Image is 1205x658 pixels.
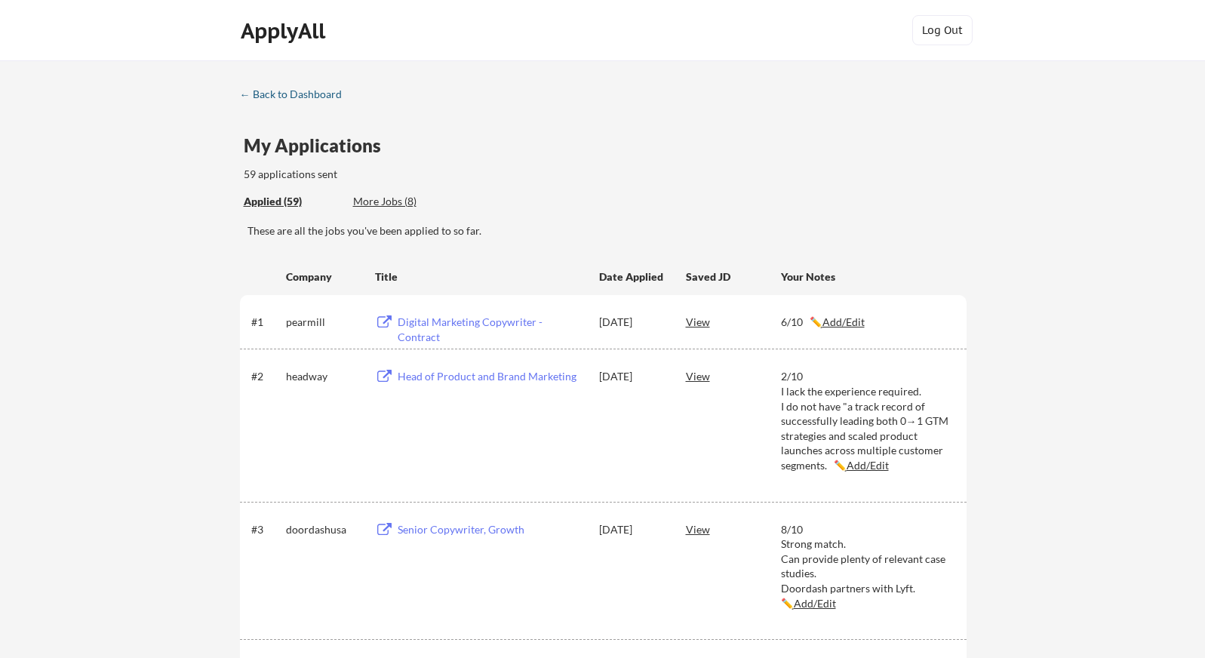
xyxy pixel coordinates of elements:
div: headway [286,369,361,384]
div: #2 [251,369,281,384]
div: 6/10 ✏️ [781,315,953,330]
div: pearmill [286,315,361,330]
div: ← Back to Dashboard [240,89,353,100]
div: [DATE] [599,315,666,330]
div: Senior Copywriter, Growth [398,522,585,537]
div: View [686,515,781,543]
u: Add/Edit [794,597,836,610]
div: ApplyAll [241,18,330,44]
div: [DATE] [599,369,666,384]
div: View [686,308,781,335]
div: View [686,362,781,389]
div: 2/10 I lack the experience required. I do not have "a track record of successfully leading both 0... [781,369,953,472]
div: Digital Marketing Copywriter - Contract [398,315,585,344]
u: Add/Edit [847,459,889,472]
div: Head of Product and Brand Marketing [398,369,585,384]
div: Saved JD [686,263,781,290]
div: More Jobs (8) [353,194,464,209]
div: 59 applications sent [244,167,536,182]
a: ← Back to Dashboard [240,88,353,103]
div: doordashusa [286,522,361,537]
div: These are all the jobs you've been applied to so far. [247,223,967,238]
div: Date Applied [599,269,666,284]
div: Company [286,269,361,284]
div: These are job applications we think you'd be a good fit for, but couldn't apply you to automatica... [353,194,464,210]
div: Your Notes [781,269,953,284]
button: Log Out [912,15,973,45]
div: 8/10 Strong match. Can provide plenty of relevant case studies. Doordash partners with Lyft. ✏️ [781,522,953,611]
u: Add/Edit [822,315,865,328]
div: My Applications [244,137,393,155]
div: These are all the jobs you've been applied to so far. [244,194,342,210]
div: Title [375,269,585,284]
div: #3 [251,522,281,537]
div: Applied (59) [244,194,342,209]
div: #1 [251,315,281,330]
div: [DATE] [599,522,666,537]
